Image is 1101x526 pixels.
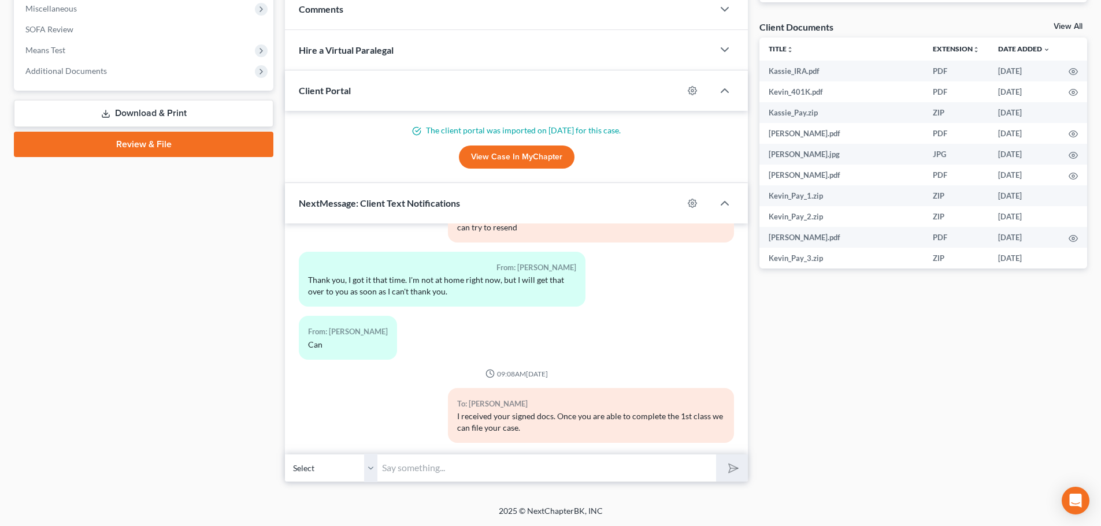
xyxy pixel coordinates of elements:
i: unfold_more [973,46,980,53]
td: PDF [924,227,989,248]
span: SOFA Review [25,24,73,34]
td: [DATE] [989,227,1059,248]
span: NextMessage: Client Text Notifications [299,197,460,208]
td: [DATE] [989,123,1059,144]
td: Kassie_IRA.pdf [759,61,924,81]
td: [DATE] [989,185,1059,206]
div: 09:08AM[DATE] [299,369,734,379]
td: ZIP [924,185,989,206]
input: Say something... [377,454,716,482]
a: Review & File [14,132,273,157]
td: PDF [924,165,989,185]
i: unfold_more [787,46,794,53]
td: ZIP [924,102,989,123]
a: View Case in MyChapter [459,146,574,169]
td: PDF [924,61,989,81]
a: Date Added expand_more [998,44,1050,53]
td: [PERSON_NAME].jpg [759,144,924,165]
td: Kevin_Pay_2.zip [759,206,924,227]
a: Download & Print [14,100,273,127]
div: 2025 © NextChapterBK, INC [221,505,880,526]
td: [PERSON_NAME].pdf [759,165,924,185]
p: The client portal was imported on [DATE] for this case. [299,125,734,136]
i: expand_more [1043,46,1050,53]
td: [PERSON_NAME].pdf [759,123,924,144]
td: ZIP [924,248,989,268]
span: Hire a Virtual Paralegal [299,44,394,55]
span: Additional Documents [25,66,107,76]
td: [DATE] [989,248,1059,268]
div: Can [308,339,388,350]
td: Kevin_401K.pdf [759,81,924,102]
td: [DATE] [989,61,1059,81]
div: I received your signed docs. Once you are able to complete the 1st class we can file your case. [457,411,725,434]
td: JPG [924,144,989,165]
div: Client Documents [759,21,833,33]
td: [DATE] [989,206,1059,227]
td: [DATE] [989,81,1059,102]
td: Kevin_Pay_3.zip [759,248,924,268]
span: Client Portal [299,85,351,96]
td: Kassie_Pay.zip [759,102,924,123]
a: Extensionunfold_more [933,44,980,53]
a: SOFA Review [16,19,273,40]
a: View All [1054,23,1083,31]
div: Thank you, I got it that time. I'm not at home right now, but I will get that over to you as soon... [308,274,576,297]
div: From: [PERSON_NAME] [308,325,388,338]
td: [PERSON_NAME].pdf [759,227,924,248]
div: Open Intercom Messenger [1062,487,1089,514]
td: [DATE] [989,165,1059,185]
td: [DATE] [989,144,1059,165]
td: Kevin_Pay_1.zip [759,185,924,206]
a: Titleunfold_more [769,44,794,53]
span: Means Test [25,45,65,55]
div: To: [PERSON_NAME] [457,397,725,411]
div: From: [PERSON_NAME] [308,261,576,274]
span: Comments [299,3,343,14]
td: [DATE] [989,102,1059,123]
td: PDF [924,81,989,102]
td: ZIP [924,206,989,227]
td: PDF [924,123,989,144]
span: Miscellaneous [25,3,77,13]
